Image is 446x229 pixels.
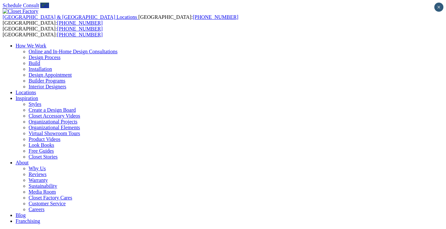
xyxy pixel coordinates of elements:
a: [PHONE_NUMBER] [193,14,238,20]
span: [GEOGRAPHIC_DATA] & [GEOGRAPHIC_DATA] Locations [3,14,137,20]
a: Blog [16,212,26,218]
a: Reviews [29,172,46,177]
a: Schedule Consult [3,3,39,8]
a: Careers [29,207,45,212]
a: Build [29,60,40,66]
button: Close [434,3,443,12]
a: Inspiration [16,95,38,101]
a: Product Videos [29,136,60,142]
a: Franchising [16,218,40,224]
a: Locations [16,90,36,95]
a: Styles [29,101,41,107]
a: Look Books [29,142,54,148]
a: Closet Accessory Videos [29,113,80,119]
a: Design Process [29,55,60,60]
img: Closet Factory [3,8,38,14]
a: Organizational Elements [29,125,80,130]
a: Create a Design Board [29,107,76,113]
a: Why Us [29,166,46,171]
span: [GEOGRAPHIC_DATA]: [GEOGRAPHIC_DATA]: [3,14,238,26]
a: Builder Programs [29,78,65,83]
a: Sustainability [29,183,57,189]
span: [GEOGRAPHIC_DATA]: [GEOGRAPHIC_DATA]: [3,26,103,37]
a: Media Room [29,189,56,195]
a: Warranty [29,177,48,183]
a: Installation [29,66,52,72]
a: Call [40,3,49,8]
a: Organizational Projects [29,119,77,124]
a: [GEOGRAPHIC_DATA] & [GEOGRAPHIC_DATA] Locations [3,14,138,20]
a: [PHONE_NUMBER] [57,26,103,32]
a: Closet Stories [29,154,57,159]
a: [PHONE_NUMBER] [57,32,103,37]
a: Customer Service [29,201,66,206]
a: Virtual Showroom Tours [29,131,80,136]
a: Interior Designers [29,84,66,89]
a: [PHONE_NUMBER] [57,20,103,26]
a: About [16,160,29,165]
a: How We Work [16,43,46,48]
a: Free Guides [29,148,54,154]
a: Online and In-Home Design Consultations [29,49,118,54]
a: Closet Factory Cares [29,195,72,200]
a: Design Appointment [29,72,72,78]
